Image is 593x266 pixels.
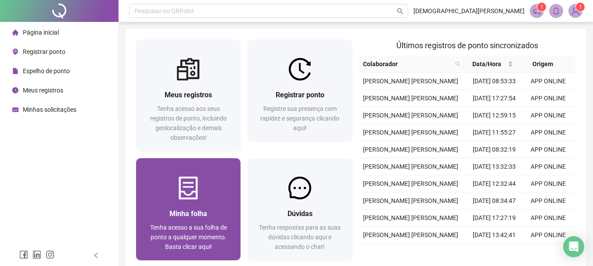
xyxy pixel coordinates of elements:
[453,57,462,71] span: search
[363,214,458,221] span: [PERSON_NAME] [PERSON_NAME]
[260,105,339,131] span: Registre sua presença com rapidez e segurança clicando aqui!
[23,67,70,74] span: Espelho de ponto
[23,106,76,113] span: Minhas solicitações
[467,107,521,124] td: [DATE] 12:59:15
[467,244,521,261] td: [DATE] 12:33:56
[93,252,99,259] span: left
[276,91,324,99] span: Registrar ponto
[467,227,521,244] td: [DATE] 13:42:41
[521,158,575,175] td: APP ONLINE
[150,224,227,250] span: Tenha acesso a sua folha de ponto a qualquer momento. Basta clicar aqui!
[12,87,18,93] span: clock-circle
[467,90,521,107] td: [DATE] 17:27:54
[248,39,352,142] a: Registrar pontoRegistre sua presença com rapidez e segurança clicando aqui!
[363,59,452,69] span: Colaborador
[521,227,575,244] td: APP ONLINE
[397,8,403,14] span: search
[413,6,525,16] span: [DEMOGRAPHIC_DATA][PERSON_NAME]
[248,158,352,260] a: DúvidasTenha respostas para as suas dúvidas clicando aqui e acessando o chat!
[136,158,241,260] a: Minha folhaTenha acesso a sua folha de ponto a qualquer momento. Basta clicar aqui!
[396,41,538,50] span: Últimos registros de ponto sincronizados
[288,209,313,218] span: Dúvidas
[169,209,207,218] span: Minha folha
[46,250,54,259] span: instagram
[165,91,212,99] span: Meus registros
[540,4,543,10] span: 1
[467,124,521,141] td: [DATE] 11:55:27
[23,48,65,55] span: Registrar ponto
[363,197,458,204] span: [PERSON_NAME] [PERSON_NAME]
[576,3,585,11] sup: Atualize o seu contato no menu Meus Dados
[521,124,575,141] td: APP ONLINE
[467,175,521,192] td: [DATE] 12:32:44
[521,209,575,227] td: APP ONLINE
[521,192,575,209] td: APP ONLINE
[363,180,458,187] span: [PERSON_NAME] [PERSON_NAME]
[533,7,541,15] span: notification
[32,250,41,259] span: linkedin
[521,244,575,261] td: APP ONLINE
[521,73,575,90] td: APP ONLINE
[467,158,521,175] td: [DATE] 13:32:33
[579,4,582,10] span: 1
[12,106,18,113] span: schedule
[12,68,18,74] span: file
[150,105,227,141] span: Tenha acesso aos seus registros de ponto, incluindo geolocalização e demais observações!
[363,78,458,85] span: [PERSON_NAME] [PERSON_NAME]
[517,56,569,73] th: Origem
[12,29,18,35] span: home
[552,7,560,15] span: bell
[363,112,458,119] span: [PERSON_NAME] [PERSON_NAME]
[12,49,18,55] span: environment
[537,3,546,11] sup: 1
[569,4,582,18] img: 57045
[467,141,521,158] td: [DATE] 08:32:19
[363,129,458,136] span: [PERSON_NAME] [PERSON_NAME]
[23,87,63,94] span: Meus registros
[521,141,575,158] td: APP ONLINE
[521,90,575,107] td: APP ONLINE
[467,192,521,209] td: [DATE] 08:34:47
[521,107,575,124] td: APP ONLINE
[467,59,506,69] span: Data/Hora
[363,95,458,102] span: [PERSON_NAME] [PERSON_NAME]
[23,29,59,36] span: Página inicial
[467,209,521,227] td: [DATE] 17:27:19
[259,224,341,250] span: Tenha respostas para as suas dúvidas clicando aqui e acessando o chat!
[19,250,28,259] span: facebook
[363,163,458,170] span: [PERSON_NAME] [PERSON_NAME]
[455,61,460,67] span: search
[363,231,458,238] span: [PERSON_NAME] [PERSON_NAME]
[363,146,458,153] span: [PERSON_NAME] [PERSON_NAME]
[467,73,521,90] td: [DATE] 08:53:33
[136,39,241,151] a: Meus registrosTenha acesso aos seus registros de ponto, incluindo geolocalização e demais observa...
[464,56,516,73] th: Data/Hora
[521,175,575,192] td: APP ONLINE
[563,236,584,257] div: Open Intercom Messenger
